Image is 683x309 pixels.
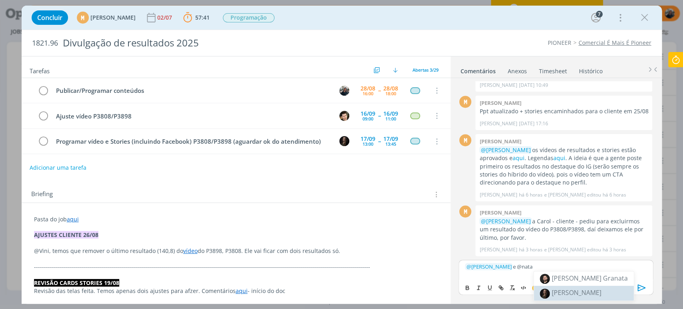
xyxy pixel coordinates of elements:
[383,86,398,91] div: 28/08
[479,246,517,253] p: [PERSON_NAME]
[361,111,375,116] div: 16/09
[53,86,332,96] div: Publicar/Programar conteúdos
[519,82,548,89] span: [DATE] 10:49
[479,107,648,115] p: Ppt atualizado + stories encaminhados para o cliente em 25/08
[67,215,79,223] a: aqui
[512,154,524,162] a: aqui
[385,91,396,96] div: 18:00
[481,217,531,225] span: @[PERSON_NAME]
[481,146,531,154] span: @[PERSON_NAME]
[459,134,471,146] div: M
[53,111,332,121] div: Ajuste vídeo P3808/P3898
[338,84,351,96] button: M
[31,189,53,200] span: Briefing
[385,142,396,146] div: 13:45
[181,11,212,24] button: 57:41
[385,116,396,121] div: 11:00
[552,288,601,297] span: [PERSON_NAME]
[519,120,548,127] span: [DATE] 17:16
[479,120,517,127] p: [PERSON_NAME]
[53,136,332,146] div: Programar vídeo e Stories (incluindo Facebook) P3808/P3898 (aguardar ok do atendimento)
[589,11,602,24] button: 7
[77,12,136,24] button: M[PERSON_NAME]
[34,231,98,239] strong: AJUSTES CLIENTE 26/08
[378,88,381,93] span: --
[465,263,647,270] p: e @nata
[552,274,628,283] span: [PERSON_NAME] Granata
[459,205,471,217] div: M
[383,136,398,142] div: 17/09
[548,39,571,46] a: PIONEER
[602,246,626,253] span: há 3 horas
[34,247,438,255] p: @Vini, temos que remover o último resultado (140,8) do do P3898, P3808. Ele vai ficar com dois re...
[34,215,438,223] p: Pasta do job
[544,246,601,253] span: e [PERSON_NAME] editou
[236,287,248,295] a: aqui
[539,64,567,75] a: Timesheet
[363,142,373,146] div: 13:00
[466,263,471,270] span: @
[157,15,174,20] div: 02/07
[223,13,274,22] span: Programação
[363,91,373,96] div: 16:00
[531,284,539,292] span: 🙂
[183,247,198,255] a: vídeo
[222,13,275,23] button: Programação
[22,6,662,304] div: dialog
[596,11,603,18] div: 7
[466,263,511,270] span: [PERSON_NAME]
[519,191,542,199] span: há 6 horas
[32,39,58,48] span: 1821.96
[90,15,136,20] span: [PERSON_NAME]
[378,138,381,144] span: --
[579,39,651,46] a: Comercial É Mais É Pioneer
[553,154,565,162] a: aqui
[361,86,375,91] div: 28/08
[378,113,381,118] span: --
[529,283,541,293] button: 🙂
[338,110,351,122] button: V
[363,116,373,121] div: 09:00
[508,67,527,75] div: Anexos
[540,289,550,299] img: 1702412706_2d2b83_sobe_0022.jpg
[479,82,517,89] p: [PERSON_NAME]
[540,274,550,284] img: 1730206501_660681_sobe_0039.jpg
[339,86,349,96] img: M
[29,161,87,175] button: Adicionar uma tarefa
[339,136,349,146] img: N
[479,217,648,242] p: a Carol - cliente - pediu para excluirmos um resultado do vídeo do P3808/P3898, daí deixamos ele ...
[479,146,648,187] p: os vídeos de resultados e stories estão aprovados e . Legendas . A ideia é que a gente poste prim...
[37,14,62,21] span: Concluir
[34,263,438,271] p: -------------------------------------------------------------------------------------------------...
[195,14,210,21] span: 57:41
[77,12,89,24] div: M
[602,191,626,199] span: há 6 horas
[30,65,50,75] span: Tarefas
[519,246,542,253] span: há 3 horas
[338,135,351,147] button: N
[459,96,471,108] div: M
[460,64,496,75] a: Comentários
[479,209,521,216] b: [PERSON_NAME]
[393,68,398,72] img: arrow-down.svg
[479,138,521,145] b: [PERSON_NAME]
[479,191,517,199] p: [PERSON_NAME]
[34,279,119,287] strong: REVISÃO CARDS STORIES 19/08
[32,10,68,25] button: Concluir
[413,67,439,73] span: Abertas 3/29
[339,111,349,121] img: V
[544,191,601,199] span: e [PERSON_NAME] editou
[60,33,390,53] div: Divulgação de resultados 2025
[383,111,398,116] div: 16/09
[579,64,603,75] a: Histórico
[34,287,438,295] p: Revisão das telas feita. Temos apenas dois ajustes para afzer. Comentários - início do doc
[479,99,521,106] b: [PERSON_NAME]
[361,136,375,142] div: 17/09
